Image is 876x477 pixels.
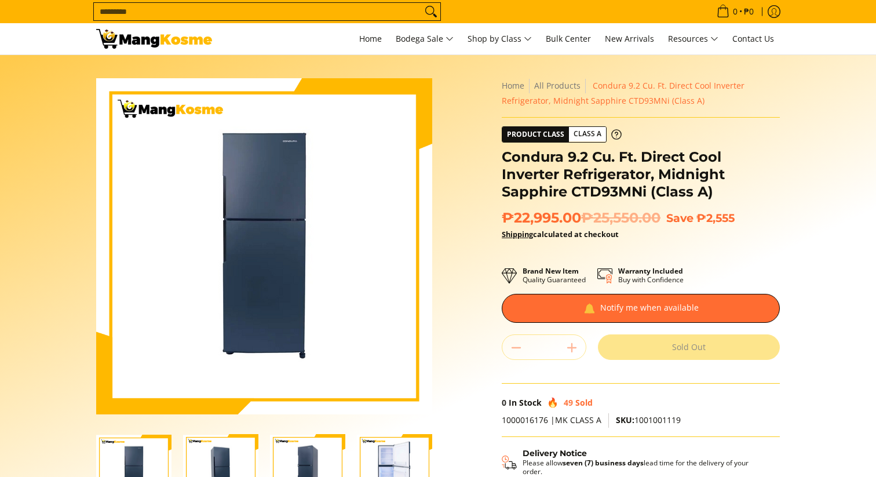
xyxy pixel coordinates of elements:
strong: Warranty Included [618,266,683,276]
span: Product Class [502,127,569,142]
span: In Stock [509,397,542,408]
a: Shop by Class [462,23,538,54]
span: New Arrivals [605,33,654,44]
span: Condura 9.2 Cu. Ft. Direct Cool Inverter Refrigerator, Midnight Sapphire CTD93MNi (Class A) [502,80,744,106]
span: Shop by Class [468,32,532,46]
span: ₱2,555 [696,211,735,225]
a: Bulk Center [540,23,597,54]
strong: Delivery Notice [523,448,587,458]
span: • [713,5,757,18]
span: Home [359,33,382,44]
span: 0 [731,8,739,16]
strong: calculated at checkout [502,229,619,239]
p: Buy with Confidence [618,267,684,284]
strong: Brand New Item [523,266,579,276]
nav: Main Menu [224,23,780,54]
a: Shipping [502,229,533,239]
span: Class A [569,127,606,141]
nav: Breadcrumbs [502,78,780,108]
a: Resources [662,23,724,54]
button: Shipping & Delivery [502,449,768,476]
span: 0 [502,397,506,408]
span: Resources [668,32,718,46]
span: Bulk Center [546,33,591,44]
a: Contact Us [727,23,780,54]
a: New Arrivals [599,23,660,54]
button: Search [422,3,440,20]
h1: Condura 9.2 Cu. Ft. Direct Cool Inverter Refrigerator, Midnight Sapphire CTD93MNi (Class A) [502,148,780,201]
img: condura-9.3-cubic-feet-direct-cool-inverter-refrigerator-midnight-sapphire-full-view-mang-kosme [96,82,432,410]
span: 1000016176 |MK CLASS A [502,414,601,425]
span: SKU: [616,414,634,425]
a: Product Class Class A [502,126,622,143]
a: Bodega Sale [390,23,459,54]
span: Sold [575,397,593,408]
a: All Products [534,80,581,91]
span: ₱22,995.00 [502,209,660,227]
p: Quality Guaranteed [523,267,586,284]
p: Please allow lead time for the delivery of your order. [523,458,768,476]
del: ₱25,550.00 [581,209,660,227]
img: Condura Direct Cool: 9.3 Cu. Ft. Inverter Refrigerator l Mang Kosme [96,29,212,49]
span: 1001001119 [616,414,681,425]
strong: seven (7) business days [563,458,644,468]
span: Contact Us [732,33,774,44]
span: Bodega Sale [396,32,454,46]
a: Home [502,80,524,91]
span: ₱0 [742,8,755,16]
span: 49 [564,397,573,408]
span: Save [666,211,694,225]
a: Home [353,23,388,54]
